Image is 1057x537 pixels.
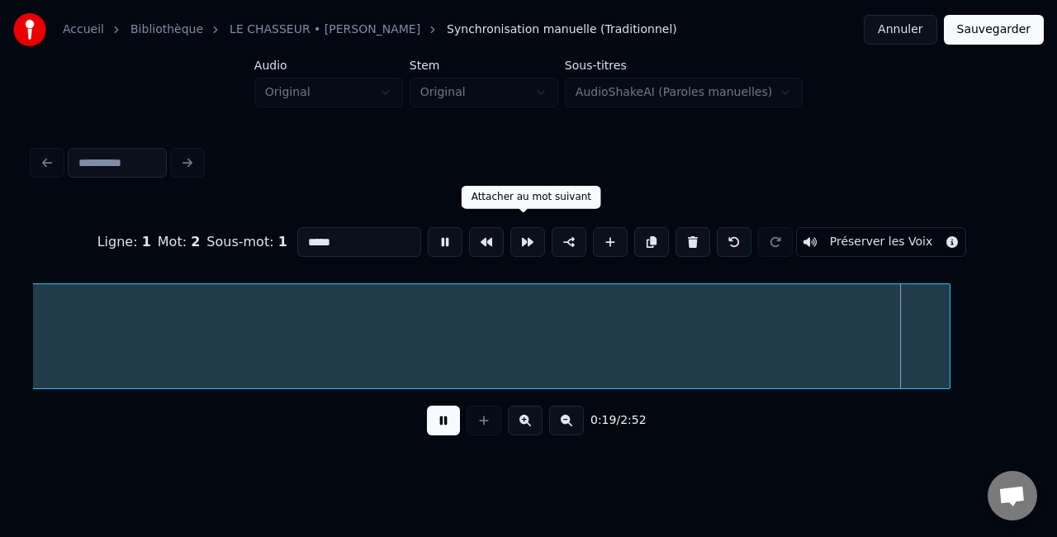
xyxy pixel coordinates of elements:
[230,21,420,38] a: LE CHASSEUR • [PERSON_NAME]
[796,227,967,257] button: Toggle
[472,191,591,204] div: Attacher au mot suivant
[565,59,803,71] label: Sous-titres
[158,232,201,252] div: Mot :
[944,15,1044,45] button: Sauvegarder
[63,21,677,38] nav: breadcrumb
[278,234,287,249] span: 1
[97,232,151,252] div: Ligne :
[864,15,936,45] button: Annuler
[63,21,104,38] a: Accueil
[142,234,151,249] span: 1
[410,59,558,71] label: Stem
[447,21,677,38] span: Synchronisation manuelle (Traditionnel)
[590,412,630,429] div: /
[130,21,203,38] a: Bibliothèque
[590,412,616,429] span: 0:19
[191,234,200,249] span: 2
[988,471,1037,520] a: Ouvrir le chat
[206,232,287,252] div: Sous-mot :
[254,59,403,71] label: Audio
[620,412,646,429] span: 2:52
[13,13,46,46] img: youka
